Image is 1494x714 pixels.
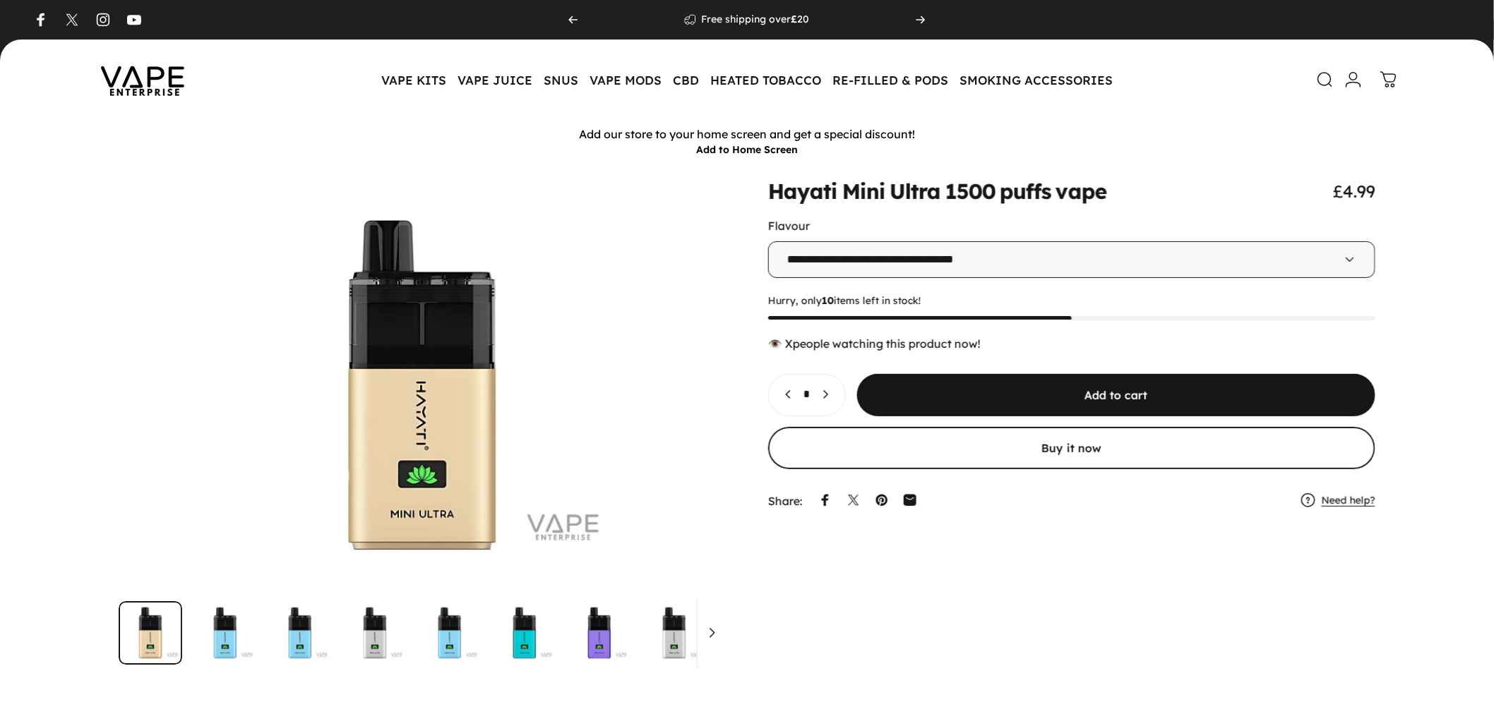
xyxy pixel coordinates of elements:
div: Domain: [DOMAIN_NAME] [37,37,155,48]
strong: £ [791,13,797,25]
a: 0 items [1373,64,1404,95]
img: Hayati Mini Ultra Disposable vape kit [568,601,631,665]
img: Hayati Mini Ultra Disposable vape kit [119,601,182,665]
p: Add our store to your home screen and get a special discount! [4,127,1490,142]
div: v 4.0.25 [40,23,69,34]
img: tab_domain_overview_orange.svg [38,82,49,93]
img: Hayati Mini Ultra Disposable vape kit [193,601,257,665]
button: Add to cart [857,373,1375,416]
summary: VAPE MODS [584,65,667,95]
button: Add to Home Screen [696,143,798,156]
div: Keywords by Traffic [156,83,238,92]
img: Vape Enterprise [79,47,206,113]
div: 👁️ people watching this product now! [768,337,1375,351]
span: Hurry, only items left in stock! [768,295,1375,308]
summary: HEATED TOBACCO [705,65,827,95]
p: Free shipping over 20 [701,13,809,26]
img: Hayati Mini Ultra Disposable vape kit [418,601,482,665]
button: Go to item [119,601,182,665]
img: Hayati Mini Ultra Disposable vape kit [717,601,781,665]
animate-element: Hayati [768,181,838,202]
nav: Primary [376,65,1118,95]
summary: VAPE KITS [376,65,452,95]
summary: VAPE JUICE [452,65,538,95]
label: Flavour [768,219,810,233]
img: logo_orange.svg [23,23,34,34]
button: Go to item [193,601,257,665]
button: Go to item [343,601,407,665]
img: Hayati Mini Ultra Disposable vape kit [343,601,407,665]
animate-element: Ultra [890,181,941,202]
button: Go to item [568,601,631,665]
div: Domain Overview [54,83,126,92]
strong: 10 [822,294,834,307]
animate-element: 1500 [945,181,996,202]
button: Go to item [643,601,706,665]
button: Open media 1 in modal [119,181,726,590]
animate-element: vape [1056,181,1106,202]
animate-element: puffs [1000,181,1052,202]
summary: SNUS [538,65,584,95]
button: Go to item [717,601,781,665]
button: Go to item [418,601,482,665]
button: Increase quantity for Hayati Mini Ultra 1500 puffs vape [813,374,845,415]
button: Go to item [493,601,556,665]
a: Need help? [1322,494,1375,507]
img: website_grey.svg [23,37,34,48]
img: tab_keywords_by_traffic_grey.svg [141,82,152,93]
animate-element: Mini [842,181,885,202]
img: Hayati Mini Ultra Disposable vape kit [268,601,332,665]
button: Go to item [268,601,332,665]
span: £4.99 [1333,181,1375,202]
img: Hayati Mini Ultra Disposable vape kit [493,601,556,665]
summary: CBD [667,65,705,95]
summary: RE-FILLED & PODS [827,65,954,95]
media-gallery: Gallery Viewer [119,181,726,665]
img: Hayati Mini Ultra Disposable vape kit [643,601,706,665]
button: Buy it now [768,427,1375,469]
summary: SMOKING ACCESSORIES [954,65,1118,95]
button: Decrease quantity for Hayati Mini Ultra 1500 puffs vape [769,374,801,415]
p: Share: [768,495,803,506]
